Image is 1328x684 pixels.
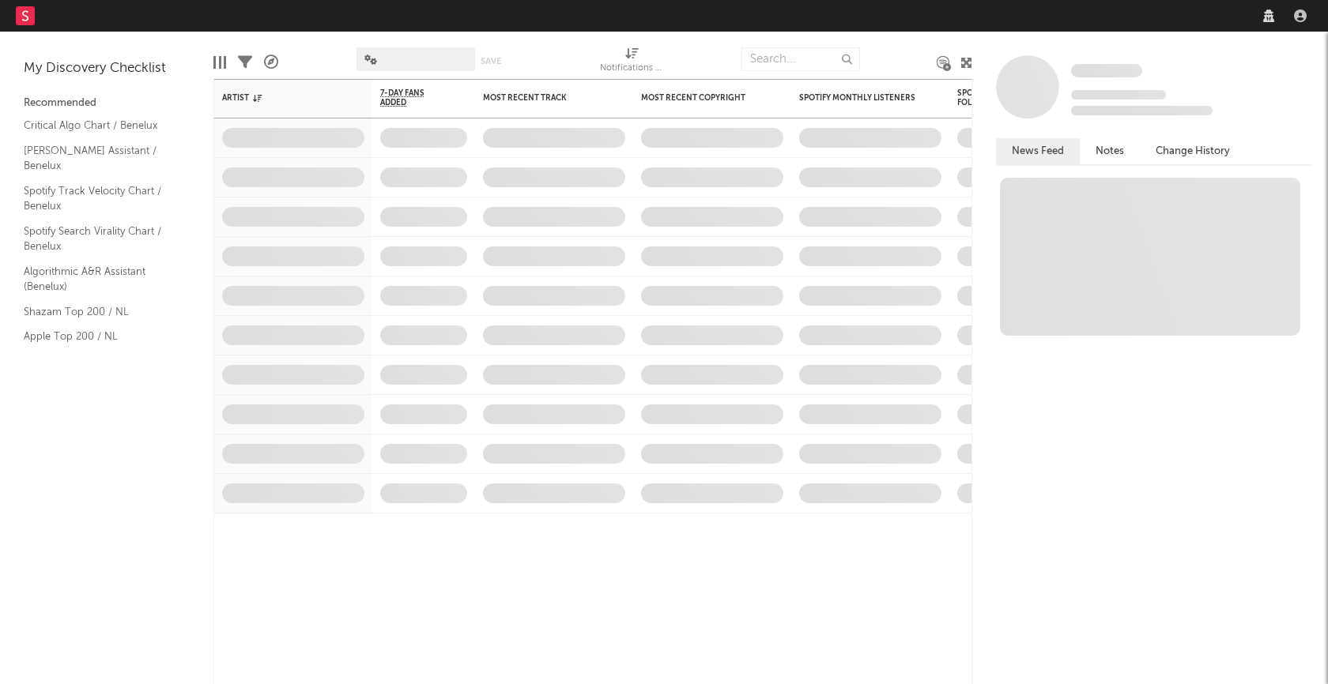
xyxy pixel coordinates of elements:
[957,88,1013,107] div: Spotify Followers
[24,142,174,175] a: [PERSON_NAME] Assistant / Benelux
[1071,106,1213,115] span: 0 fans last week
[641,93,760,103] div: Most Recent Copyright
[24,59,190,78] div: My Discovery Checklist
[24,117,174,134] a: Critical Algo Chart / Benelux
[24,328,174,345] a: Apple Top 200 / NL
[264,39,278,85] div: A&R Pipeline
[996,138,1080,164] button: News Feed
[600,39,663,85] div: Notifications (Artist)
[741,47,860,71] input: Search...
[799,93,918,103] div: Spotify Monthly Listeners
[1080,138,1140,164] button: Notes
[213,39,226,85] div: Edit Columns
[238,39,252,85] div: Filters
[1071,63,1142,79] a: Some Artist
[600,59,663,78] div: Notifications (Artist)
[24,223,174,255] a: Spotify Search Virality Chart / Benelux
[222,93,341,103] div: Artist
[24,94,190,113] div: Recommended
[483,93,602,103] div: Most Recent Track
[1140,138,1246,164] button: Change History
[24,263,174,295] a: Algorithmic A&R Assistant (Benelux)
[24,182,174,215] a: Spotify Track Velocity Chart / Benelux
[1071,90,1166,100] span: Tracking Since: [DATE]
[380,88,443,107] span: 7-Day Fans Added
[24,303,174,321] a: Shazam Top 200 / NL
[481,57,501,66] button: Save
[1071,64,1142,77] span: Some Artist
